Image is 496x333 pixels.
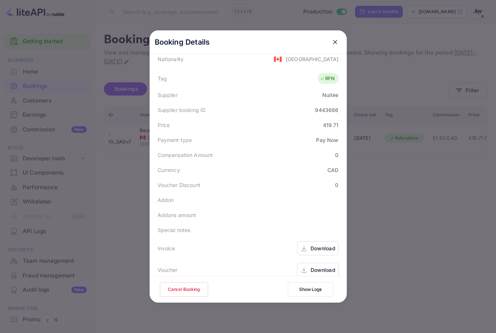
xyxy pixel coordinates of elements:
div: Currency [158,166,180,174]
div: Invoice [158,244,175,252]
div: Tag [158,75,167,82]
div: Compensation Amount [158,151,213,159]
div: Voucher Discount [158,181,200,189]
div: Pay Now [316,136,338,144]
div: 0 [335,151,338,159]
div: 419.71 [323,121,339,129]
div: Download [311,266,335,274]
div: Supplier [158,91,178,99]
div: RFN [320,75,335,82]
div: Download [311,244,335,252]
div: Special notes [158,226,191,234]
div: [GEOGRAPHIC_DATA] [286,55,339,63]
div: Addon [158,196,174,204]
div: Addons amount [158,211,196,219]
button: close [328,35,342,49]
div: Nationality [158,55,184,63]
div: 0 [335,181,338,189]
div: 9443686 [315,106,338,114]
div: Voucher [158,266,178,274]
button: Show Logs [288,282,333,297]
button: Cancel Booking [160,282,208,297]
div: CAD [327,166,338,174]
p: Booking Details [155,37,210,48]
div: Supplier booking ID [158,106,206,114]
div: Nuitée [322,91,339,99]
div: Price [158,121,170,129]
div: Payment type [158,136,192,144]
span: United States [274,52,282,66]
